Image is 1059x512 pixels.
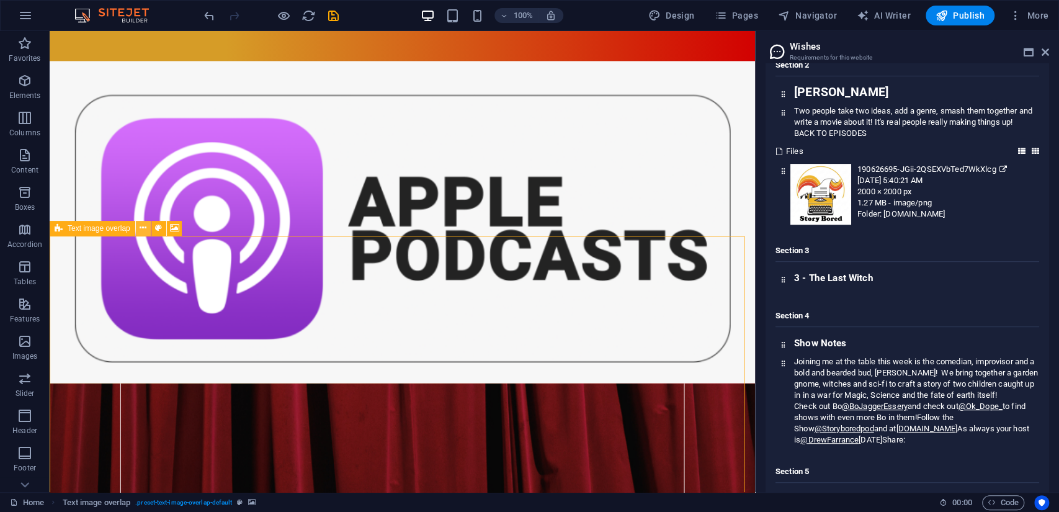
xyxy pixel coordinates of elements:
[939,495,972,510] h6: Session time
[776,164,790,225] div: Drag this element into the website
[790,164,851,225] img: 190626695-JGii-2QSEXVbTed7WkXlcg
[926,6,994,25] button: Publish
[859,435,882,444] span: [DATE]
[10,314,40,324] p: Features
[7,240,42,249] p: Accordion
[9,91,41,101] p: Elements
[276,8,291,23] button: Click here to leave preview mode and continue editing
[857,175,1039,186] p: [DATE] 5:40:21 AM
[648,9,695,22] span: Design
[326,9,341,23] i: Save (Ctrl+S)
[326,8,341,23] button: save
[513,8,533,23] h6: 100%
[1004,6,1053,25] button: More
[800,435,859,444] a: @DrewFarrance
[9,53,40,63] p: Favorites
[857,209,1039,220] p: Folder: [DOMAIN_NAME]
[874,424,896,433] span: and at
[63,495,256,510] nav: breadcrumb
[936,9,985,22] span: Publish
[12,351,38,361] p: Images
[9,128,40,138] p: Columns
[775,60,1039,76] h4: Section 2
[988,495,1019,510] span: Code
[794,424,1029,444] span: As always your host is
[1009,9,1048,22] span: More
[775,310,1039,327] h4: Section 4
[71,8,164,23] img: Editor Logo
[10,495,44,510] a: Click to cancel selection. Double-click to open Pages
[494,8,538,23] button: 100%
[882,435,905,444] span: Share:
[794,128,867,138] span: BACK TO EPISODES
[794,402,842,411] span: Check out Bo
[896,424,958,433] a: [DOMAIN_NAME]
[1034,495,1049,510] button: Usercentrics
[775,245,1039,262] h4: Section 3
[776,338,790,355] div: Drag this element into the website
[775,466,1039,483] h4: Section 5
[773,6,842,25] button: Navigator
[643,6,700,25] button: Design
[202,8,217,23] button: undo
[135,495,232,510] span: . preset-text-image-overlap-default
[714,9,757,22] span: Pages
[301,8,316,23] button: reload
[952,495,972,510] span: 00 00
[15,202,35,212] p: Boxes
[248,499,256,506] i: This element contains a background
[14,277,36,287] p: Tables
[776,356,790,446] div: Drag this element into the website
[778,9,837,22] span: Navigator
[14,463,36,473] p: Footer
[16,388,35,398] p: Slider
[12,426,37,436] p: Header
[794,87,1039,98] h2: [PERSON_NAME]
[794,356,1039,401] p: Joining me at the table this week is the comedian, improvisor and a bold and bearded bud, [PERSON...
[202,9,217,23] i: Undo: Change image (Ctrl+Z)
[908,402,958,411] span: and check out
[852,6,916,25] button: AI Writer
[776,87,790,104] div: Drag this element into the website
[842,402,908,411] a: @BoJaggerEssery
[545,10,556,21] i: On resize automatically adjust zoom level to fit chosen device.
[790,52,1024,63] h3: Requirements for this website
[790,41,1049,52] h2: Wishes
[11,165,38,175] p: Content
[982,495,1024,510] button: Code
[68,225,130,232] span: Text image overlap
[794,272,1039,284] h3: 3 - The Last Witch
[958,402,1003,411] a: @Ok_Dope_
[857,197,1039,209] p: 1.27 MB - image/png
[857,9,911,22] span: AI Writer
[302,9,316,23] i: Reload page
[237,499,243,506] i: This element is a customizable preset
[794,338,1039,349] h3: Show Notes
[794,402,1025,422] span: to find shows with even more Bo in them!
[786,146,803,157] span: Files
[857,164,1039,175] p: 190626695-JGii-2QSEXVbTed7WkXlcg
[63,495,131,510] span: Click to select. Double-click to edit
[961,498,963,507] span: :
[709,6,762,25] button: Pages
[857,186,1039,197] p: 2000 × 2000 px
[794,106,1039,128] p: Two people take two ideas, add a genre, smash them together and write a movie about it! It's real...
[815,424,874,433] a: @Storyboredpod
